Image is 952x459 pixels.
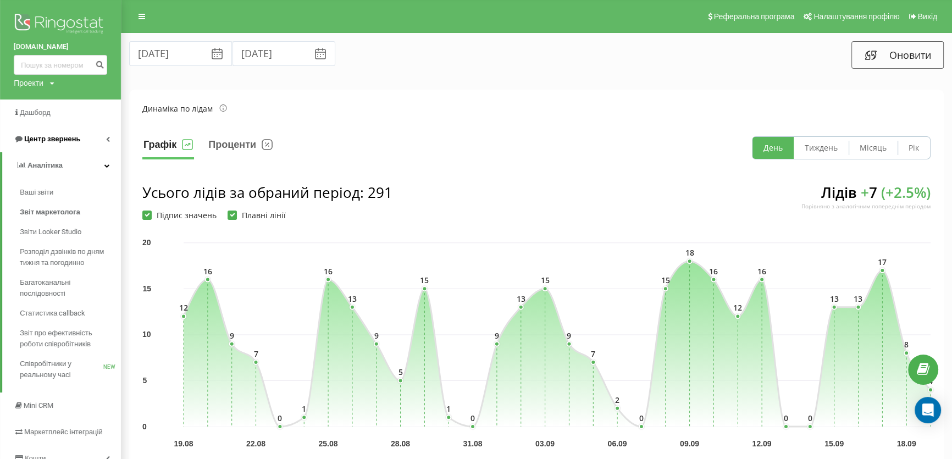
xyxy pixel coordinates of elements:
text: 12 [179,302,188,313]
text: 8 [904,339,909,350]
text: 13 [854,294,862,304]
text: 31.08 [463,439,482,448]
text: 16 [203,266,212,276]
text: 0 [784,413,788,423]
text: 12 [733,302,742,313]
span: Звіти Looker Studio [20,226,81,237]
text: 5 [142,376,147,385]
div: Порівняно з аналогічним попереднім періодом [801,202,931,210]
text: 0 [808,413,812,423]
span: Розподіл дзвінків по дням тижня та погодинно [20,246,115,268]
text: 15 [661,275,670,285]
label: Плавні лінії [228,211,286,220]
a: Статистика callback [20,303,121,323]
text: 06.09 [607,439,627,448]
text: 5 [398,367,402,377]
text: 16 [709,266,718,276]
text: 4 [928,376,933,386]
a: [DOMAIN_NAME] [14,41,107,52]
a: Звіти Looker Studio [20,222,121,242]
span: Центр звернень [24,135,80,143]
span: Багатоканальні послідовності [20,277,115,299]
text: 9 [495,330,499,341]
span: Mini CRM [24,401,53,410]
text: 9 [374,330,379,341]
a: Співробітники у реальному часіNEW [20,354,121,385]
text: 17 [878,257,887,267]
a: Багатоканальні послідовності [20,273,121,303]
text: 0 [142,422,147,430]
button: Проценти [207,136,274,159]
label: Підпис значень [142,211,217,220]
div: Проекти [14,78,43,89]
button: Рік [898,137,930,159]
div: Open Intercom Messenger [915,397,941,423]
span: Налаштування профілю [813,12,899,21]
img: Ringostat logo [14,11,107,38]
span: Звіт про ефективність роботи співробітників [20,328,115,350]
text: 1 [446,403,451,414]
text: 03.09 [535,439,555,448]
text: 15.09 [824,439,844,448]
button: Оновити [851,41,944,69]
text: 13 [517,294,525,304]
input: Пошук за номером [14,55,107,75]
a: Ваші звіти [20,183,121,202]
a: Звіт про ефективність роботи співробітників [20,323,121,354]
text: 18.09 [896,439,916,448]
text: 15 [420,275,429,285]
text: 10 [142,330,151,339]
span: Звіт маркетолога [20,207,80,218]
span: Ваші звіти [20,187,53,198]
text: 7 [591,349,595,359]
text: 16 [757,266,766,276]
a: Аналiтика [2,152,121,179]
button: Тиждень [794,137,849,159]
span: Статистика callback [20,308,85,319]
text: 0 [639,413,644,423]
text: 1 [302,403,306,414]
text: 15 [142,284,151,293]
button: День [752,137,794,159]
span: Аналiтика [27,161,63,169]
text: 13 [348,294,357,304]
a: Розподіл дзвінків по дням тижня та погодинно [20,242,121,273]
button: Місяць [849,137,898,159]
text: 25.08 [318,439,337,448]
a: Звіт маркетолога [20,202,121,222]
div: Динаміка по лідам [142,103,227,114]
text: 22.08 [246,439,265,448]
span: Вихід [918,12,937,21]
button: Графік [142,136,194,159]
text: 0 [278,413,282,423]
span: Співробітники у реальному часі [20,358,103,380]
span: Маркетплейс інтеграцій [24,428,103,436]
span: ( + 2.5 %) [881,183,931,202]
text: 13 [829,294,838,304]
span: Дашборд [20,108,51,117]
div: Лідів 7 [801,183,931,220]
span: + [861,183,869,202]
text: 7 [253,349,258,359]
div: Усього лідів за обраний період : 291 [142,183,392,202]
text: 0 [471,413,475,423]
span: Реферальна програма [714,12,795,21]
text: 28.08 [391,439,410,448]
text: 09.09 [680,439,699,448]
text: 19.08 [174,439,193,448]
text: 20 [142,238,151,247]
text: 12.09 [752,439,771,448]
